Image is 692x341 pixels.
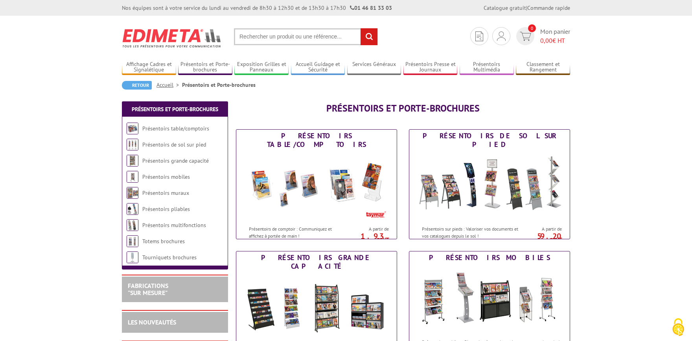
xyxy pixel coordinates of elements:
img: Tourniquets brochures [127,251,138,263]
img: Présentoirs de sol sur pied [127,139,138,150]
img: devis rapide [520,32,531,41]
p: Présentoirs de comptoir : Communiquez et affichez à portée de main ! [249,225,346,239]
p: 59.20 € [518,234,562,243]
a: Présentoirs de sol sur pied Présentoirs de sol sur pied Présentoirs sur pieds : Valoriser vos doc... [409,129,570,239]
strong: 01 46 81 33 03 [350,4,392,11]
img: Présentoirs pliables [127,203,138,215]
button: Cookies (fenêtre modale) [664,314,692,341]
div: Présentoirs table/comptoirs [238,132,395,149]
a: Présentoirs muraux [142,189,189,196]
img: Edimeta [122,24,222,53]
a: Présentoirs table/comptoirs Présentoirs table/comptoirs Présentoirs de comptoir : Communiquez et ... [236,129,397,239]
li: Présentoirs et Porte-brochures [182,81,256,89]
div: Présentoirs grande capacité [238,253,395,271]
a: Présentoirs et Porte-brochures [132,106,218,113]
a: Commande rapide [527,4,570,11]
a: Accueil [156,81,182,88]
a: FABRICATIONS"Sur Mesure" [128,282,168,297]
div: Nos équipes sont à votre service du lundi au vendredi de 8h30 à 12h30 et de 13h30 à 17h30 [122,4,392,12]
img: Présentoirs muraux [127,187,138,199]
a: Exposition Grilles et Panneaux [234,61,289,74]
span: 0,00 [540,37,552,44]
a: Présentoirs Presse et Journaux [403,61,458,74]
a: Présentoirs pliables [142,205,190,213]
img: Présentoirs table/comptoirs [127,123,138,134]
img: Présentoirs multifonctions [127,219,138,231]
a: Présentoirs table/comptoirs [142,125,209,132]
a: Présentoirs mobiles [142,173,190,180]
a: Présentoirs multifonctions [142,222,206,229]
img: Présentoirs table/comptoirs [244,151,389,222]
a: Affichage Cadres et Signalétique [122,61,176,74]
input: rechercher [361,28,377,45]
p: Présentoirs sur pieds : Valoriser vos documents et vos catalogues depuis le sol ! [422,225,519,239]
div: Présentoirs de sol sur pied [411,132,568,149]
a: Présentoirs et Porte-brochures [178,61,232,74]
sup: HT [556,236,562,243]
img: Cookies (fenêtre modale) [668,317,688,337]
a: LES NOUVEAUTÉS [128,318,176,326]
img: Totems brochures [127,235,138,247]
div: | [484,4,570,12]
span: 0 [528,24,536,32]
img: Présentoirs de sol sur pied [417,151,562,222]
img: devis rapide [497,31,506,41]
h1: Présentoirs et Porte-brochures [236,103,570,114]
a: Catalogue gratuit [484,4,526,11]
span: Mon panier [540,27,570,45]
a: Totems brochures [142,238,185,245]
a: Tourniquets brochures [142,254,197,261]
img: devis rapide [475,31,483,41]
img: Présentoirs mobiles [127,171,138,183]
a: Accueil Guidage et Sécurité [291,61,345,74]
a: devis rapide 0 Mon panier 0,00€ HT [514,27,570,45]
span: A partir de [522,226,562,232]
a: Présentoirs de sol sur pied [142,141,206,148]
sup: HT [383,236,389,243]
a: Classement et Rangement [516,61,570,74]
span: € HT [540,36,570,45]
a: Services Généraux [347,61,401,74]
a: Présentoirs grande capacité [142,157,209,164]
span: A partir de [349,226,389,232]
img: Présentoirs mobiles [417,264,562,335]
input: Rechercher un produit ou une référence... [234,28,378,45]
img: Présentoirs grande capacité [127,155,138,167]
div: Présentoirs mobiles [411,253,568,262]
p: 1.93 € [345,234,389,243]
a: Retour [122,81,152,90]
a: Présentoirs Multimédia [460,61,514,74]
